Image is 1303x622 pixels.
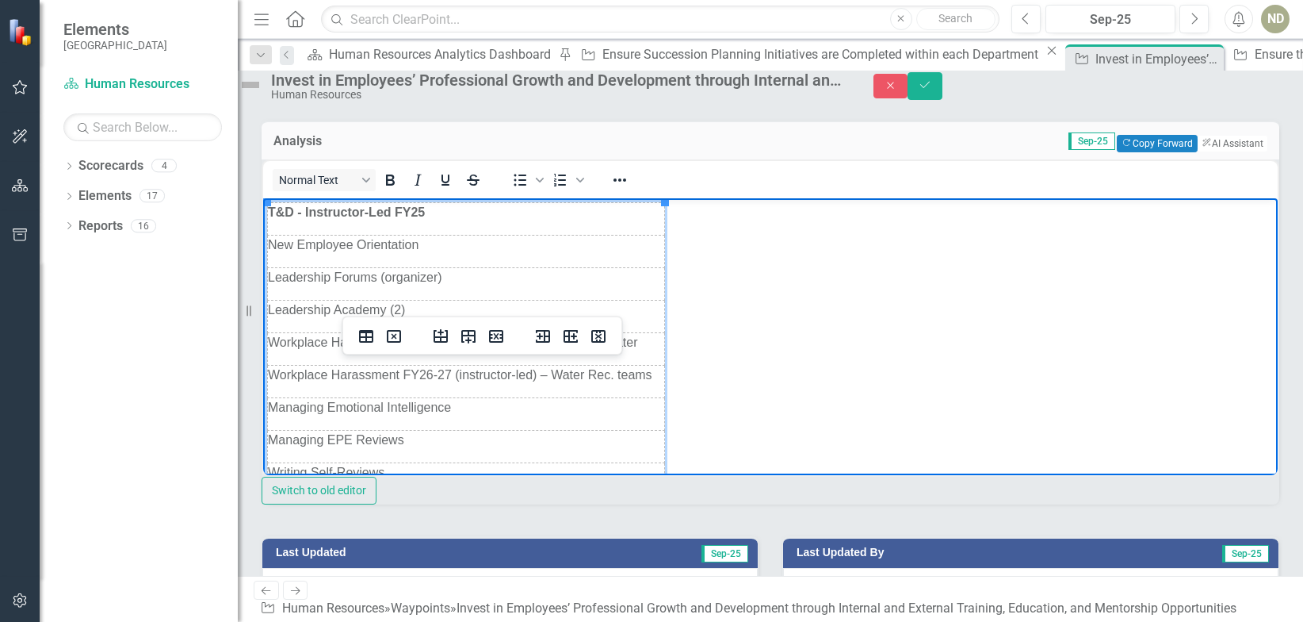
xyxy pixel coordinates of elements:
[78,187,132,205] a: Elements
[506,169,546,191] div: Bullet list
[432,169,459,191] button: Underline
[1068,132,1115,150] span: Sep-25
[557,325,584,347] button: Insert column after
[380,325,407,347] button: Delete table
[455,325,482,347] button: Insert row after
[139,190,165,203] div: 17
[1051,10,1170,29] div: Sep-25
[391,601,450,616] a: Waypoints
[483,325,510,347] button: Delete row
[7,17,36,46] img: ClearPoint Strategy
[260,600,1243,618] div: » »
[276,547,556,559] h3: Last Updated
[238,72,263,98] img: Not Defined
[376,169,403,191] button: Bold
[427,325,454,347] button: Insert row before
[457,601,1236,616] div: Invest in Employees’ Professional Growth and Development through Internal and External Training, ...
[302,44,555,64] a: Human Resources Analytics Dashboard
[1117,135,1197,152] button: Copy Forward
[585,325,612,347] button: Delete column
[273,134,468,148] h3: Analysis
[1045,5,1175,33] button: Sep-25
[78,157,143,175] a: Scorecards
[460,169,487,191] button: Strikethrough
[329,44,555,64] div: Human Resources Analytics Dashboard
[131,219,156,232] div: 16
[78,217,123,236] a: Reports
[606,169,633,191] button: Reveal or hide additional toolbar items
[916,8,995,30] button: Search
[63,39,167,52] small: [GEOGRAPHIC_DATA]
[353,325,380,347] button: Table properties
[602,44,1041,64] div: Ensure Succession Planning Initiatives are Completed within each Department
[151,159,177,173] div: 4
[1198,136,1267,152] button: AI Assistant
[282,601,384,616] a: Human Resources
[547,169,587,191] div: Numbered list
[273,169,376,191] button: Block Normal Text
[63,75,222,94] a: Human Resources
[1222,545,1269,562] span: Sep-25
[575,44,1041,64] a: Ensure Succession Planning Initiatives are Completed within each Department
[5,265,401,284] p: Writing Self-Reviews
[271,71,842,89] div: Invest in Employees’ Professional Growth and Development through Internal and External Training, ...
[63,20,167,39] span: Elements
[321,6,999,33] input: Search ClearPoint...
[262,477,376,505] button: Switch to old editor
[404,169,431,191] button: Italic
[938,12,972,25] span: Search
[701,545,748,562] span: Sep-25
[63,113,222,141] input: Search Below...
[1261,5,1290,33] button: ND
[529,325,556,347] button: Insert column before
[271,89,842,101] div: Human Resources
[1095,49,1220,69] div: Invest in Employees’ Professional Growth and Development through Internal and External Training, ...
[263,198,1278,475] iframe: Rich Text Area
[279,174,357,186] span: Normal Text
[797,547,1102,559] h3: Last Updated By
